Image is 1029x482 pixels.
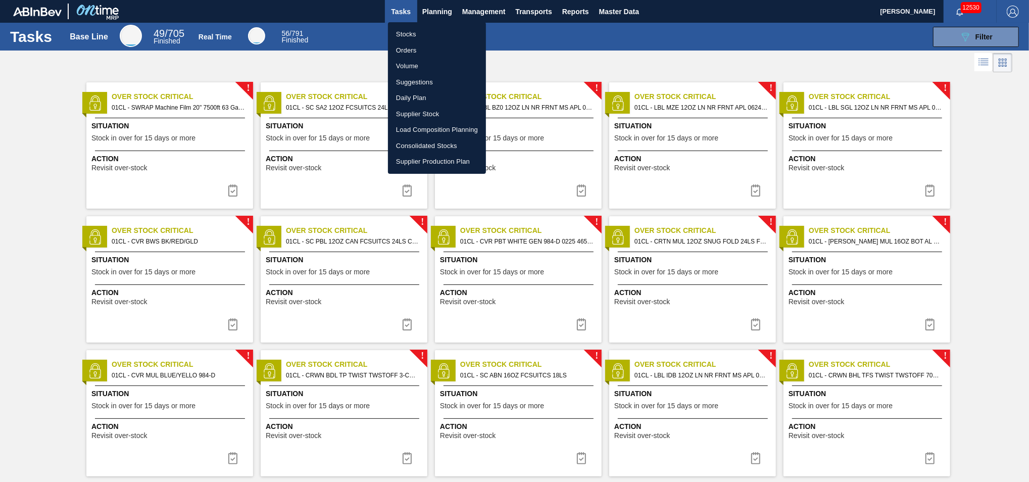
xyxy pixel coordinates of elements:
a: Supplier Stock [388,106,486,122]
a: Load Composition Planning [388,122,486,138]
a: Orders [388,42,486,59]
a: Supplier Production Plan [388,154,486,170]
a: Daily Plan [388,90,486,106]
a: Consolidated Stocks [388,138,486,154]
a: Volume [388,58,486,74]
a: Suggestions [388,74,486,90]
a: Stocks [388,26,486,42]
